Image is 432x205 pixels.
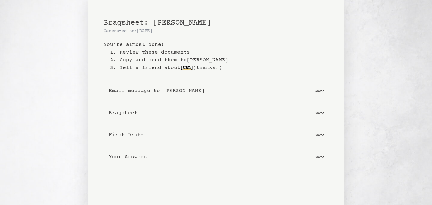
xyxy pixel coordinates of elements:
[104,82,329,100] button: Email message to [PERSON_NAME] Show
[110,56,329,64] li: 2. Copy and send them to [PERSON_NAME]
[109,87,205,95] b: Email message to [PERSON_NAME]
[104,148,329,166] button: Your Answers Show
[109,153,147,161] b: Your Answers
[109,131,144,139] b: First Draft
[315,110,324,116] p: Show
[110,64,329,72] li: 3. Tell a friend about (thanks!)
[104,41,329,49] b: You’re almost done!
[104,104,329,122] button: Bragsheet Show
[315,154,324,160] p: Show
[180,63,193,73] a: [URL]
[315,88,324,94] p: Show
[315,132,324,138] p: Show
[104,19,211,27] span: Bragsheet: [PERSON_NAME]
[110,49,329,56] li: 1. Review these documents
[104,126,329,144] button: First Draft Show
[109,109,137,117] b: Bragsheet
[104,28,329,35] p: Generated on: [DATE]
